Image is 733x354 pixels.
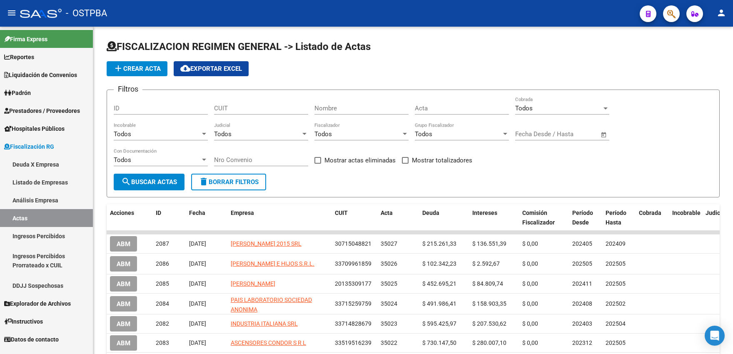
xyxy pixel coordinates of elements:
button: Exportar EXCEL [174,61,249,76]
span: ABM [117,260,130,268]
span: Deuda [422,209,439,216]
datatable-header-cell: Cobrada [636,204,669,232]
span: 202505 [606,339,626,346]
span: 33714828679 [335,320,371,327]
span: 202409 [606,240,626,247]
span: Padrón [4,88,31,97]
span: ABM [117,240,130,248]
span: Hospitales Públicos [4,124,65,133]
span: $ 730.147,50 [422,339,456,346]
span: Fecha [189,209,205,216]
span: Judicial [706,209,727,216]
button: Open calendar [599,130,609,140]
span: 2085 [156,280,169,287]
span: 202504 [606,320,626,327]
button: Borrar Filtros [191,174,266,190]
datatable-header-cell: Deuda [419,204,469,232]
span: $ 0,00 [522,260,538,267]
span: Todos [314,130,332,138]
span: $ 595.425,97 [422,320,456,327]
span: Firma Express [4,35,47,44]
span: $ 452.695,21 [422,280,456,287]
input: Start date [515,130,542,138]
span: 35026 [381,260,397,267]
button: ABM [110,316,137,332]
mat-icon: search [121,177,131,187]
span: 202403 [572,320,592,327]
span: Todos [214,130,232,138]
datatable-header-cell: Empresa [227,204,332,232]
datatable-header-cell: Fecha [186,204,227,232]
span: 35022 [381,339,397,346]
span: 2084 [156,300,169,307]
mat-icon: add [113,63,123,73]
span: Período Hasta [606,209,626,226]
button: Buscar Actas [114,174,184,190]
span: $ 0,00 [522,300,538,307]
datatable-header-cell: Período Hasta [602,204,636,232]
span: Todos [415,130,432,138]
span: 35023 [381,320,397,327]
span: 35024 [381,300,397,307]
span: Acciones [110,209,134,216]
span: Borrar Filtros [199,178,259,186]
span: Explorador de Archivos [4,299,71,308]
span: Liquidación de Convenios [4,70,77,80]
span: 35025 [381,280,397,287]
datatable-header-cell: Comisión Fiscalizador [519,204,569,232]
span: - OSTPBA [66,4,107,22]
span: [PERSON_NAME] 2015 SRL [231,240,302,247]
span: Instructivos [4,317,43,326]
span: $ 2.592,67 [472,260,500,267]
span: 2086 [156,260,169,267]
span: Todos [114,130,131,138]
span: [DATE] [189,240,206,247]
mat-icon: delete [199,177,209,187]
datatable-header-cell: CUIT [332,204,377,232]
span: 35027 [381,240,397,247]
mat-icon: menu [7,8,17,18]
span: Datos de contacto [4,335,59,344]
span: Todos [515,105,533,112]
span: Comisión Fiscalizador [522,209,555,226]
span: [PERSON_NAME] E HIJOS S.R.L. [231,260,314,267]
span: Reportes [4,52,34,62]
span: 202505 [572,260,592,267]
span: 202502 [606,300,626,307]
button: ABM [110,276,137,292]
datatable-header-cell: Acciones [107,204,152,232]
span: Acta [381,209,393,216]
span: Mostrar totalizadores [412,155,472,165]
span: 20135309177 [335,280,371,287]
span: ID [156,209,161,216]
span: $ 84.809,74 [472,280,503,287]
span: 2082 [156,320,169,327]
span: 202405 [572,240,592,247]
span: ASCENSORES CONDOR S R L [231,339,306,346]
span: [DATE] [189,320,206,327]
span: Crear Acta [113,65,161,72]
span: FISCALIZACION REGIMEN GENERAL -> Listado de Actas [107,41,371,52]
span: 2087 [156,240,169,247]
mat-icon: person [716,8,726,18]
span: $ 207.530,62 [472,320,506,327]
button: ABM [110,335,137,351]
span: PAIS LABORATORIO SOCIEDAD ANONIMA [231,297,312,313]
span: 202312 [572,339,592,346]
button: ABM [110,256,137,272]
span: [DATE] [189,260,206,267]
span: Prestadores / Proveedores [4,106,80,115]
span: ABM [117,300,130,308]
span: Exportar EXCEL [180,65,242,72]
span: 30715048821 [335,240,371,247]
span: ABM [117,339,130,347]
span: CUIT [335,209,348,216]
span: 202408 [572,300,592,307]
span: Período Desde [572,209,593,226]
span: $ 136.551,39 [472,240,506,247]
datatable-header-cell: Acta [377,204,419,232]
span: $ 102.342,23 [422,260,456,267]
span: $ 0,00 [522,240,538,247]
datatable-header-cell: Intereses [469,204,519,232]
span: 33715259759 [335,300,371,307]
